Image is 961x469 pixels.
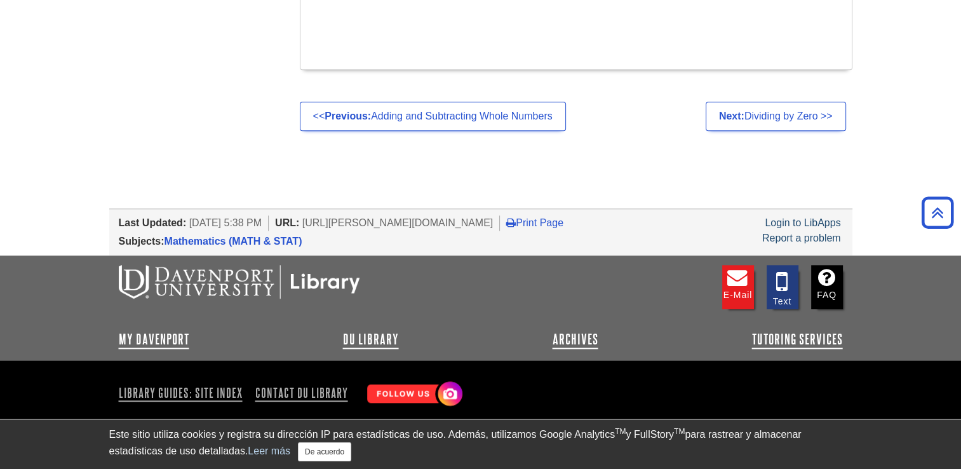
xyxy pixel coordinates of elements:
[752,332,843,347] a: Tutoring Services
[767,265,798,309] a: Text
[506,217,563,228] a: Print Page
[119,236,165,247] span: Subjects:
[674,427,685,436] sup: TM
[553,332,598,347] a: Archives
[811,265,843,309] a: FAQ
[298,442,351,461] button: Cerrar
[165,236,302,247] a: Mathematics (MATH & STAT)
[300,102,566,131] a: <<Previous:Adding and Subtracting Whole Numbers
[719,111,744,121] strong: Next:
[615,427,626,436] sup: TM
[109,429,615,440] font: Este sitio utiliza cookies y registra su dirección IP para estadísticas de uso. Además, utilizamo...
[722,265,754,309] a: E-mail
[275,217,299,228] span: URL:
[119,332,189,347] a: My Davenport
[706,102,846,131] a: Next:Dividing by Zero >>
[119,382,248,404] a: Library Guides: Site Index
[516,217,563,228] font: Print Page
[248,445,290,456] a: Leer más
[361,376,466,412] img: Follow Us! Instagram
[762,233,841,243] a: Report a problem
[917,204,958,221] a: Volver al principio
[119,265,360,298] img: DU Libraries
[506,217,516,228] i: Print Page
[302,217,494,228] span: [URL][PERSON_NAME][DOMAIN_NAME]
[765,217,840,228] a: Login to LibApps
[343,332,399,347] a: DU Library
[119,217,187,228] span: Last Updated:
[626,429,674,440] font: y FullStory
[189,217,262,228] span: [DATE] 5:38 PM
[325,111,371,121] strong: Previous:
[250,382,353,404] a: Contact DU Library
[325,111,552,121] font: Adding and Subtracting Whole Numbers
